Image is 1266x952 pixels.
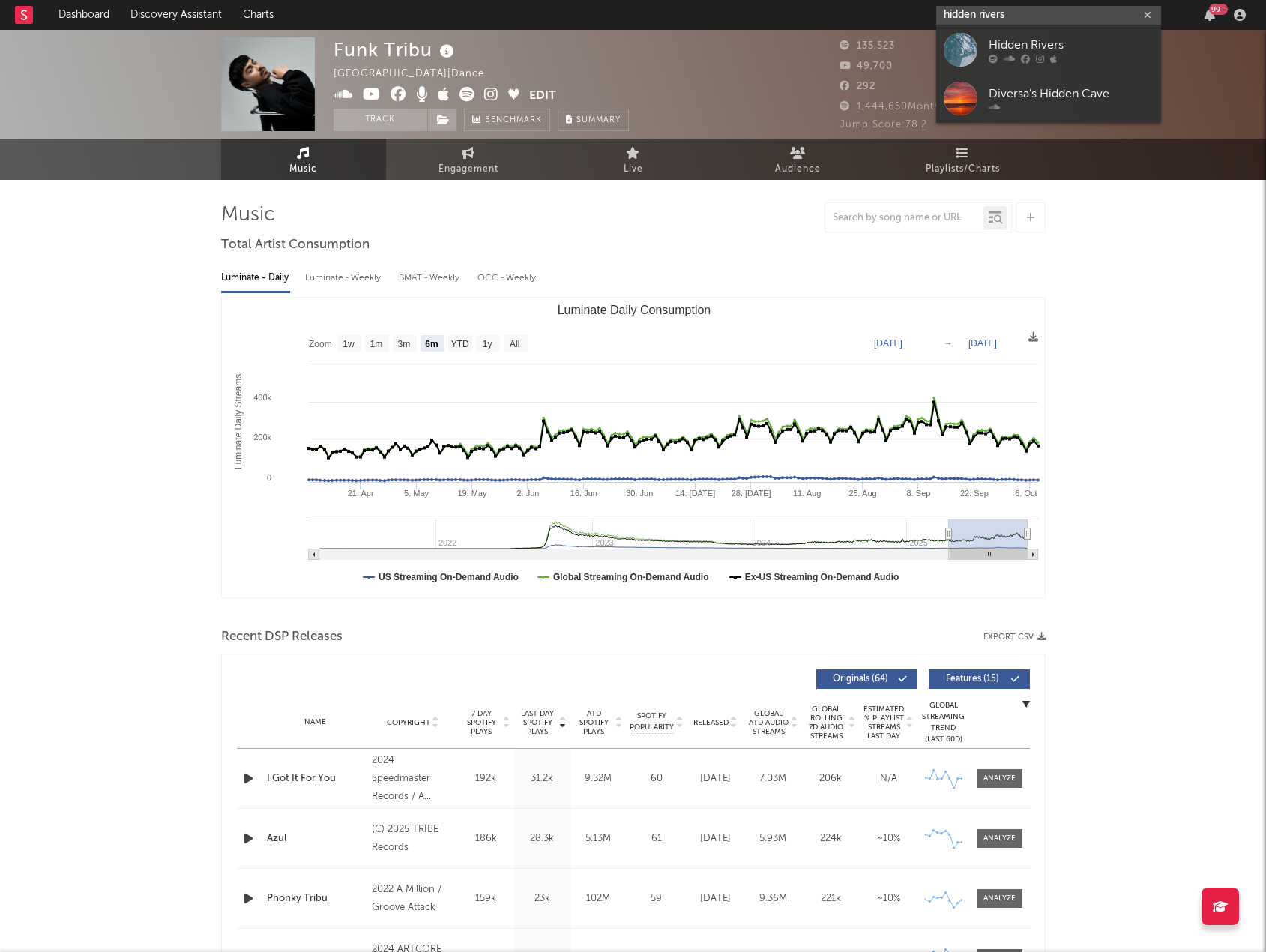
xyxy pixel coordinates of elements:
[221,236,370,254] span: Total Artist Consumption
[387,718,430,727] span: Copyright
[516,489,539,498] text: 2. Jun
[716,139,881,180] a: Audience
[334,109,427,131] button: Track
[881,139,1046,180] a: Playlists/Charts
[693,718,729,727] span: Released
[253,393,271,402] text: 400k
[938,675,1007,684] span: Features ( 15 )
[558,109,629,131] button: Summary
[334,65,501,83] div: [GEOGRAPHIC_DATA] | Dance
[929,669,1030,689] button: Features(15)
[840,82,875,91] span: 292
[630,891,683,906] div: 59
[552,572,708,582] text: Global Streaming On-Demand Audio
[806,891,856,906] div: 221k
[570,489,597,498] text: 16. Jun
[518,831,567,846] div: 28.3k
[874,338,902,349] text: [DATE]
[557,304,711,316] text: Luminate Daily Consumption
[404,489,429,498] text: 5. May
[450,339,468,349] text: YTD
[848,489,876,498] text: 25. Aug
[1209,4,1228,15] div: 99 +
[748,831,798,846] div: 5.93M
[806,705,847,741] span: Global Rolling 7D Audio Streams
[744,572,899,582] text: Ex-US Streaming On-Demand Audio
[267,891,365,906] a: Phonky Tribu
[397,339,410,349] text: 3m
[334,37,458,62] div: Funk Tribu
[518,891,567,906] div: 23k
[840,102,999,112] span: 1,444,650 Monthly Listeners
[253,433,271,442] text: 200k
[792,489,820,498] text: 11. Aug
[482,339,492,349] text: 1y
[840,120,927,130] span: Jump Score: 78.2
[379,572,519,582] text: US Streaming On-Demand Audio
[266,473,271,482] text: 0
[343,339,355,349] text: 1w
[267,831,365,846] a: Azul
[826,675,895,684] span: Originals ( 64 )
[232,374,243,469] text: Luminate Daily Streams
[529,87,556,106] button: Edit
[630,711,674,733] span: Spotify Popularity
[370,339,382,349] text: 1m
[289,160,317,178] span: Music
[438,160,498,178] span: Engagement
[959,489,988,498] text: 22. Sep
[983,633,1046,642] button: Export CSV
[576,116,621,124] span: Summary
[462,771,510,786] div: 192k
[840,41,895,51] span: 135,523
[574,891,623,906] div: 102M
[936,25,1161,74] a: Hidden Rivers
[477,265,537,291] div: OCC - Weekly
[462,709,501,736] span: 7 Day Spotify Plays
[863,831,914,846] div: ~ 10 %
[863,705,905,741] span: Estimated % Playlist Streams Last Day
[731,489,771,498] text: 28. [DATE]
[518,709,558,736] span: Last Day Spotify Plays
[630,771,683,786] div: 60
[222,298,1046,597] svg: Luminate Daily Consumption
[806,831,856,846] div: 224k
[906,489,930,498] text: 8. Sep
[630,831,683,846] div: 61
[840,61,893,71] span: 49,700
[462,831,510,846] div: 186k
[626,489,653,498] text: 30. Jun
[574,771,623,786] div: 9.52M
[457,489,487,498] text: 19. May
[816,669,917,689] button: Originals(64)
[551,139,716,180] a: Live
[936,6,1161,25] input: Search for artists
[1015,489,1037,498] text: 6. Oct
[305,265,384,291] div: Luminate - Weekly
[267,717,365,728] div: Name
[574,831,623,846] div: 5.13M
[926,160,1000,178] span: Playlists/Charts
[690,771,741,786] div: [DATE]
[921,700,966,745] div: Global Streaming Trend (Last 60D)
[936,74,1161,123] a: Diversa's Hidden Cave
[372,821,453,857] div: (C) 2025 TRIBE Records
[944,338,953,349] text: →
[806,771,856,786] div: 206k
[372,881,453,917] div: 2022 A Million / Groove Attack
[221,139,386,180] a: Music
[347,489,373,498] text: 21. Apr
[485,112,542,130] span: Benchmark
[425,339,438,349] text: 6m
[267,771,365,786] a: I Got It For You
[690,891,741,906] div: [DATE]
[748,709,789,736] span: Global ATD Audio Streams
[518,771,567,786] div: 31.2k
[624,160,643,178] span: Live
[386,139,551,180] a: Engagement
[968,338,997,349] text: [DATE]
[510,339,519,349] text: All
[221,628,343,646] span: Recent DSP Releases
